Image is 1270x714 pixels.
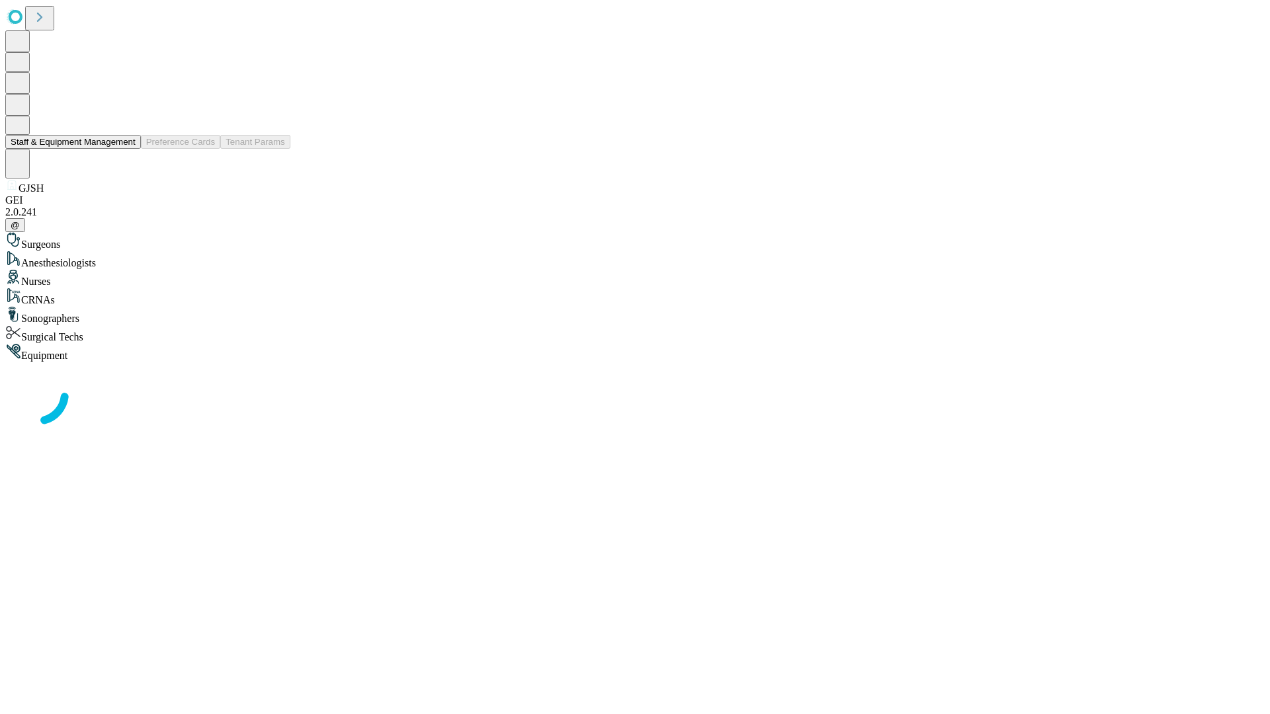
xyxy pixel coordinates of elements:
[19,182,44,194] span: GJSH
[5,343,1265,362] div: Equipment
[5,194,1265,206] div: GEI
[5,232,1265,251] div: Surgeons
[11,220,20,230] span: @
[5,251,1265,269] div: Anesthesiologists
[5,206,1265,218] div: 2.0.241
[5,325,1265,343] div: Surgical Techs
[141,135,220,149] button: Preference Cards
[220,135,290,149] button: Tenant Params
[5,306,1265,325] div: Sonographers
[5,269,1265,288] div: Nurses
[5,218,25,232] button: @
[5,135,141,149] button: Staff & Equipment Management
[5,288,1265,306] div: CRNAs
